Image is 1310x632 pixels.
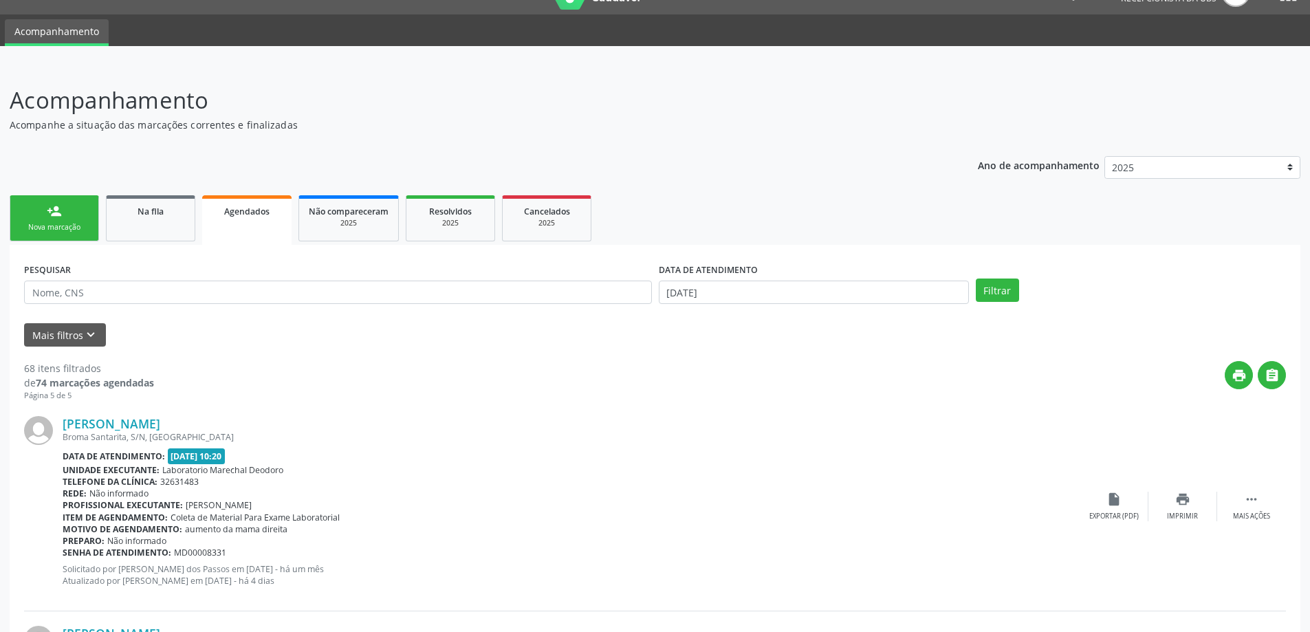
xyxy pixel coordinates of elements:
b: Motivo de agendamento: [63,523,182,535]
i: insert_drive_file [1106,492,1122,507]
i: print [1232,368,1247,383]
div: Exportar (PDF) [1089,512,1139,521]
span: Coleta de Material Para Exame Laboratorial [171,512,340,523]
button: Mais filtroskeyboard_arrow_down [24,323,106,347]
input: Nome, CNS [24,281,652,304]
i:  [1265,368,1280,383]
div: Mais ações [1233,512,1270,521]
b: Item de agendamento: [63,512,168,523]
b: Unidade executante: [63,464,160,476]
span: Na fila [138,206,164,217]
strong: 74 marcações agendadas [36,376,154,389]
button:  [1258,361,1286,389]
label: DATA DE ATENDIMENTO [659,259,758,281]
p: Acompanhamento [10,83,913,118]
span: Resolvidos [429,206,472,217]
button: Filtrar [976,279,1019,302]
a: Acompanhamento [5,19,109,46]
span: [DATE] 10:20 [168,448,226,464]
span: Cancelados [524,206,570,217]
b: Preparo: [63,535,105,547]
p: Solicitado por [PERSON_NAME] dos Passos em [DATE] - há um mês Atualizado por [PERSON_NAME] em [DA... [63,563,1080,587]
div: 68 itens filtrados [24,361,154,375]
div: Imprimir [1167,512,1198,521]
b: Profissional executante: [63,499,183,511]
b: Telefone da clínica: [63,476,157,488]
span: Não informado [89,488,149,499]
b: Rede: [63,488,87,499]
p: Acompanhe a situação das marcações correntes e finalizadas [10,118,913,132]
img: img [24,416,53,445]
i: print [1175,492,1190,507]
span: Laboratorio Marechal Deodoro [162,464,283,476]
span: MD00008331 [174,547,226,558]
i:  [1244,492,1259,507]
div: person_add [47,204,62,219]
div: 2025 [309,218,389,228]
div: de [24,375,154,390]
label: PESQUISAR [24,259,71,281]
div: 2025 [512,218,581,228]
b: Senha de atendimento: [63,547,171,558]
span: 32631483 [160,476,199,488]
div: Nova marcação [20,222,89,232]
span: [PERSON_NAME] [186,499,252,511]
div: Página 5 de 5 [24,390,154,402]
i: keyboard_arrow_down [83,327,98,342]
span: Não informado [107,535,166,547]
span: Não compareceram [309,206,389,217]
div: 2025 [416,218,485,228]
a: [PERSON_NAME] [63,416,160,431]
input: Selecione um intervalo [659,281,969,304]
b: Data de atendimento: [63,450,165,462]
span: aumento da mama direita [185,523,287,535]
button: print [1225,361,1253,389]
p: Ano de acompanhamento [978,156,1100,173]
span: Agendados [224,206,270,217]
div: Broma Santarita, S/N, [GEOGRAPHIC_DATA] [63,431,1080,443]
